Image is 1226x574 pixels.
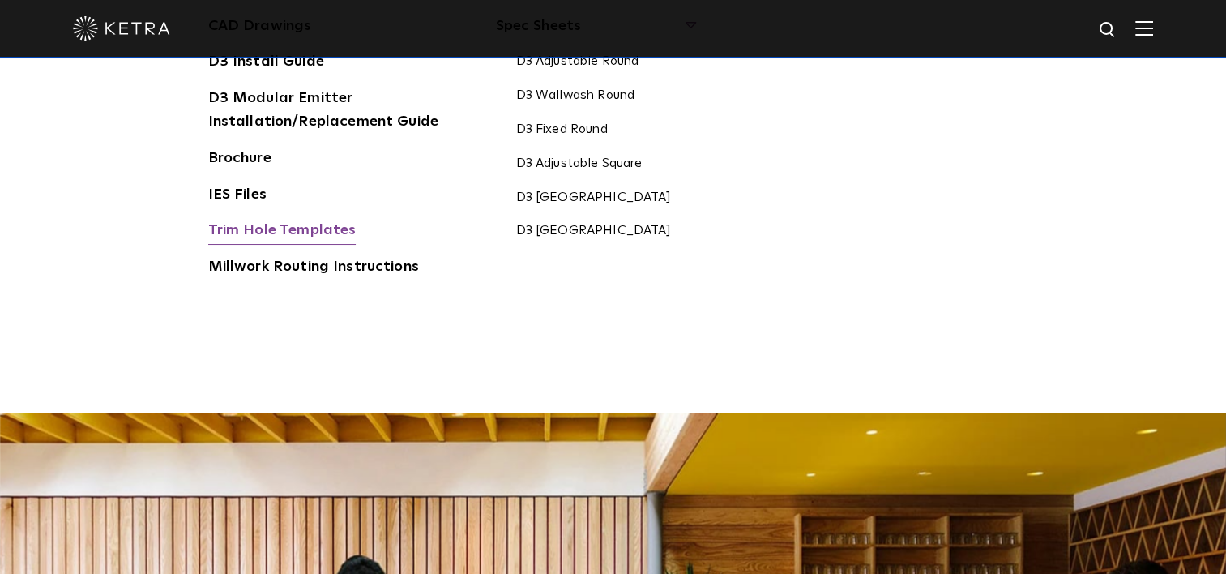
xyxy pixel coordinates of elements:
[208,219,357,245] a: Trim Hole Templates
[208,87,451,136] a: D3 Modular Emitter Installation/Replacement Guide
[516,54,639,71] a: D3 Adjustable Round
[1135,20,1153,36] img: Hamburger%20Nav.svg
[1098,20,1118,41] img: search icon
[208,183,267,209] a: IES Files
[516,156,643,173] a: D3 Adjustable Square
[208,147,271,173] a: Brochure
[208,50,324,76] a: D3 Install Guide
[516,122,608,139] a: D3 Fixed Round
[516,190,672,208] a: D3 [GEOGRAPHIC_DATA]
[73,16,170,41] img: ketra-logo-2019-white
[516,223,672,241] a: D3 [GEOGRAPHIC_DATA]
[208,255,419,281] a: Millwork Routing Instructions
[516,88,635,105] a: D3 Wallwash Round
